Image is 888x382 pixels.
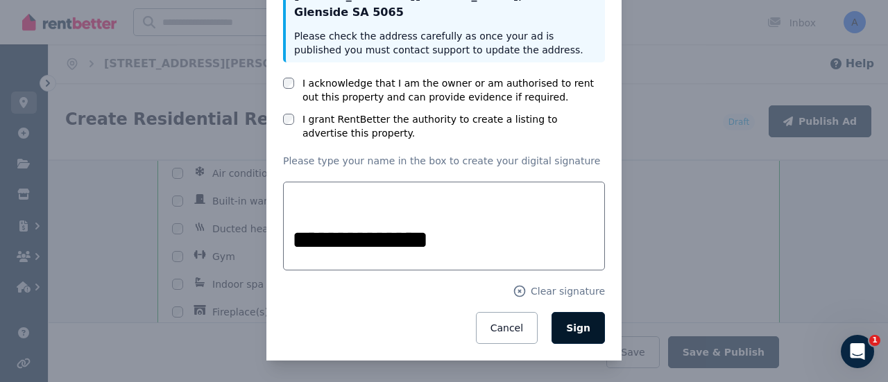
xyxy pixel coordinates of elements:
[302,112,605,140] label: I grant RentBetter the authority to create a listing to advertise this property.
[552,312,605,344] button: Sign
[302,76,605,104] label: I acknowledge that I am the owner or am authorised to rent out this property and can provide evid...
[869,335,880,346] span: 1
[476,312,538,344] button: Cancel
[531,284,605,298] span: Clear signature
[841,335,874,368] iframe: Intercom live chat
[566,322,590,333] span: Sign
[283,154,605,168] p: Please type your name in the box to create your digital signature
[294,29,597,57] p: Please check the address carefully as once your ad is published you must contact support to updat...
